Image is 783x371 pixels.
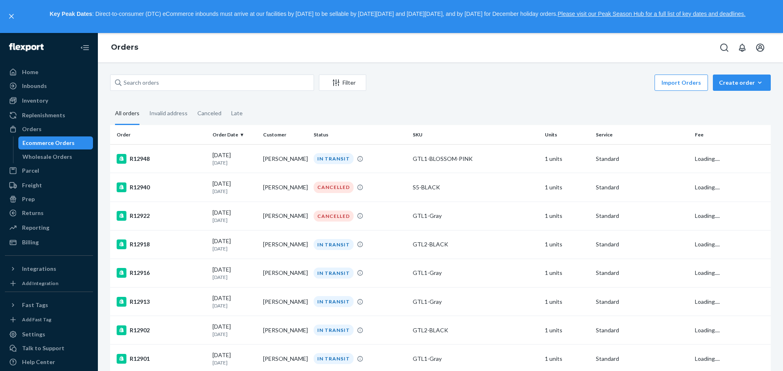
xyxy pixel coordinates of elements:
[413,269,538,277] div: GTL1-Gray
[110,75,314,91] input: Search orders
[117,297,206,307] div: R12913
[713,75,771,91] button: Create order
[5,262,93,275] button: Integrations
[314,153,354,164] div: IN TRANSIT
[20,7,776,21] p: : Direct-to-consumer (DTC) eCommerce inbounds must arrive at our facilities by [DATE] to be sella...
[117,154,206,164] div: R12948
[596,269,688,277] p: Standard
[692,316,771,345] td: Loading....
[5,164,93,177] a: Parcel
[542,125,592,145] th: Units
[260,145,310,173] td: [PERSON_NAME]
[117,239,206,249] div: R12918
[22,238,39,246] div: Billing
[593,125,692,145] th: Service
[22,68,38,76] div: Home
[260,259,310,287] td: [PERSON_NAME]
[596,355,688,363] p: Standard
[260,316,310,345] td: [PERSON_NAME]
[22,224,49,232] div: Reporting
[314,182,354,193] div: CANCELLED
[5,279,93,288] a: Add Integration
[5,315,93,325] a: Add Fast Tag
[117,182,206,192] div: R12940
[18,136,93,149] a: Ecommerce Orders
[149,103,188,124] div: Invalid address
[542,173,592,202] td: 1 units
[212,351,257,366] div: [DATE]
[115,103,139,125] div: All orders
[212,151,257,166] div: [DATE]
[413,240,538,248] div: GTL2-BLACK
[5,236,93,249] a: Billing
[310,125,409,145] th: Status
[542,202,592,230] td: 1 units
[22,280,58,287] div: Add Integration
[5,94,93,107] a: Inventory
[596,212,688,220] p: Standard
[77,40,93,56] button: Close Navigation
[212,359,257,366] p: [DATE]
[5,221,93,234] a: Reporting
[692,145,771,173] td: Loading....
[413,155,538,163] div: GTL1-BLOSSOM-PINK
[117,211,206,221] div: R12922
[212,294,257,309] div: [DATE]
[104,36,145,59] ol: breadcrumbs
[734,40,750,56] button: Open notifications
[117,325,206,335] div: R12902
[596,326,688,334] p: Standard
[596,298,688,306] p: Standard
[212,331,257,338] p: [DATE]
[117,354,206,364] div: R12901
[22,195,35,203] div: Prep
[5,356,93,369] a: Help Center
[314,239,354,250] div: IN TRANSIT
[5,193,93,206] a: Prep
[752,40,768,56] button: Open account menu
[692,202,771,230] td: Loading....
[212,323,257,338] div: [DATE]
[692,173,771,202] td: Loading....
[212,266,257,281] div: [DATE]
[22,167,39,175] div: Parcel
[212,188,257,195] p: [DATE]
[22,97,48,105] div: Inventory
[5,299,93,312] button: Fast Tags
[314,296,354,307] div: IN TRANSIT
[22,139,75,147] div: Ecommerce Orders
[692,125,771,145] th: Fee
[197,103,221,124] div: Canceled
[5,342,93,355] a: Talk to Support
[692,259,771,287] td: Loading....
[212,302,257,309] p: [DATE]
[314,353,354,364] div: IN TRANSIT
[409,125,542,145] th: SKU
[716,40,732,56] button: Open Search Box
[22,111,65,119] div: Replenishments
[212,209,257,224] div: [DATE]
[314,211,354,222] div: CANCELLED
[22,330,45,338] div: Settings
[212,245,257,252] p: [DATE]
[542,287,592,316] td: 1 units
[314,268,354,279] div: IN TRANSIT
[557,11,745,17] a: Please visit our Peak Season Hub for a full list of key dates and deadlines.
[22,301,48,309] div: Fast Tags
[319,75,366,91] button: Filter
[260,230,310,259] td: [PERSON_NAME]
[117,268,206,278] div: R12916
[22,358,55,366] div: Help Center
[212,217,257,224] p: [DATE]
[542,316,592,345] td: 1 units
[596,155,688,163] p: Standard
[7,12,15,20] button: close,
[5,206,93,220] a: Returns
[22,125,42,133] div: Orders
[9,43,44,51] img: Flexport logo
[596,240,688,248] p: Standard
[22,82,47,90] div: Inbounds
[260,287,310,316] td: [PERSON_NAME]
[542,230,592,259] td: 1 units
[314,325,354,336] div: IN TRANSIT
